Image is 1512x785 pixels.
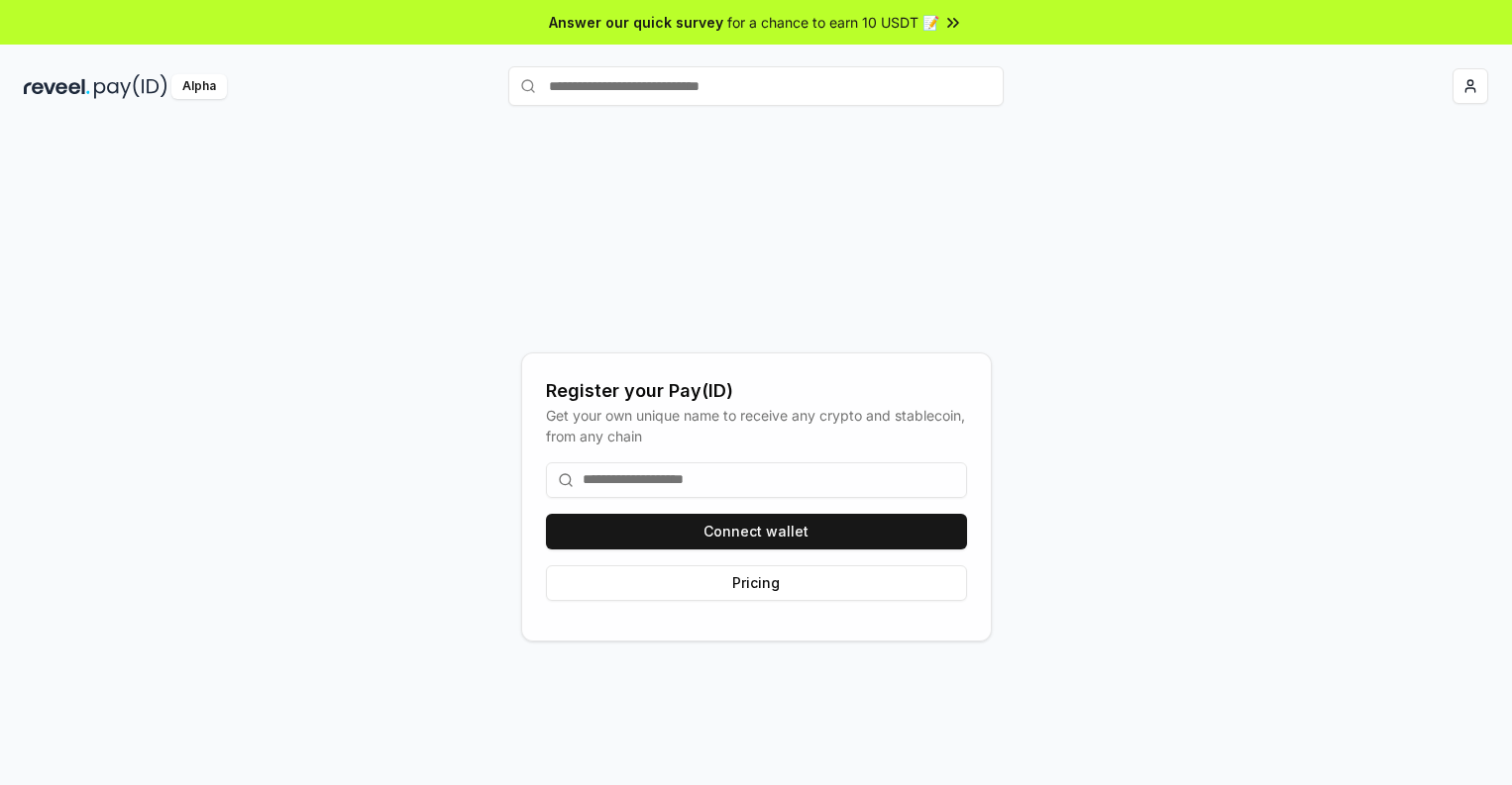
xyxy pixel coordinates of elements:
div: Alpha [171,74,227,99]
div: Register your Pay(ID) [546,377,967,405]
button: Connect wallet [546,514,967,549]
span: Answer our quick survey [549,12,723,33]
div: Get your own unique name to receive any crypto and stablecoin, from any chain [546,405,967,446]
img: reveel_dark [24,74,90,99]
button: Pricing [546,565,967,601]
img: pay_id [94,74,167,99]
span: for a chance to earn 10 USDT 📝 [727,12,939,33]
